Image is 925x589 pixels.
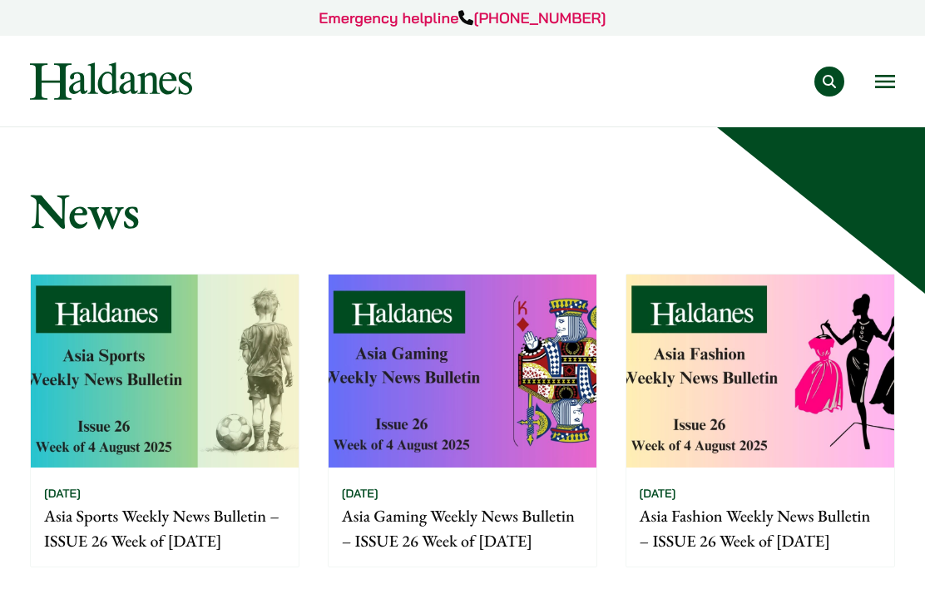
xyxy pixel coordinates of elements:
time: [DATE] [342,486,378,501]
a: [DATE] Asia Sports Weekly News Bulletin – ISSUE 26 Week of [DATE] [30,274,299,567]
a: [DATE] Asia Fashion Weekly News Bulletin – ISSUE 26 Week of [DATE] [626,274,895,567]
p: Asia Sports Weekly News Bulletin – ISSUE 26 Week of [DATE] [44,503,285,553]
p: Asia Gaming Weekly News Bulletin – ISSUE 26 Week of [DATE] [342,503,583,553]
img: Logo of Haldanes [30,62,192,100]
h1: News [30,181,895,240]
time: [DATE] [44,486,81,501]
a: [DATE] Asia Gaming Weekly News Bulletin – ISSUE 26 Week of [DATE] [328,274,597,567]
a: Emergency helpline[PHONE_NUMBER] [319,8,606,27]
time: [DATE] [640,486,676,501]
p: Asia Fashion Weekly News Bulletin – ISSUE 26 Week of [DATE] [640,503,881,553]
